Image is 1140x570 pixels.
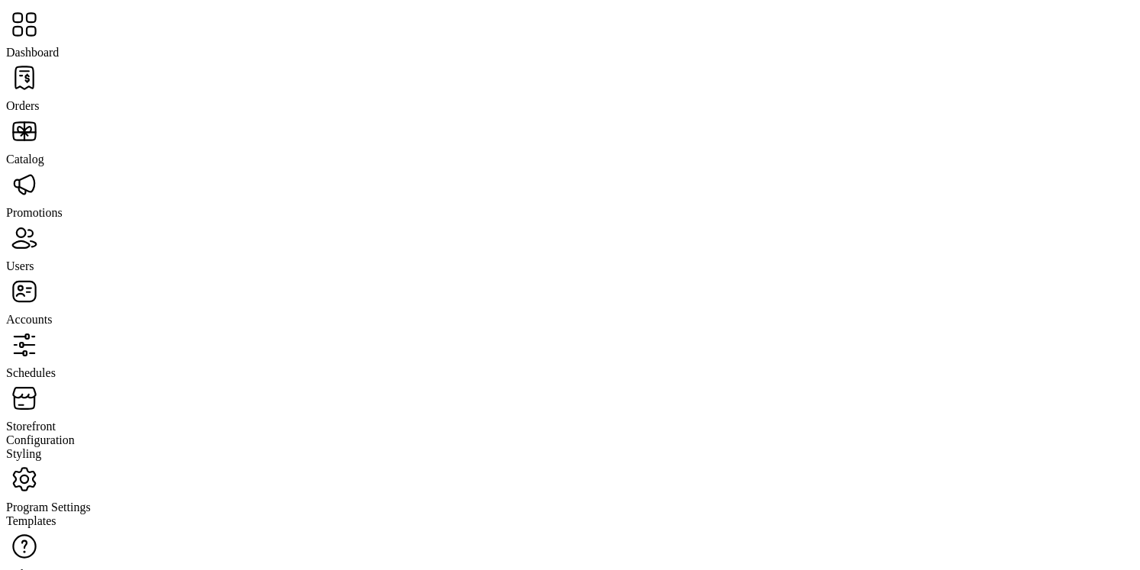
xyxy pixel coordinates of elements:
[6,366,56,379] span: Schedules
[6,259,34,272] span: Users
[6,420,56,433] span: Storefront
[6,514,56,527] span: Templates
[6,46,59,59] span: Dashboard
[6,153,44,166] span: Catalog
[6,313,52,326] span: Accounts
[6,447,41,460] span: Styling
[6,206,63,219] span: Promotions
[6,99,40,112] span: Orders
[6,501,91,514] span: Program Settings
[6,433,75,446] span: Configuration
